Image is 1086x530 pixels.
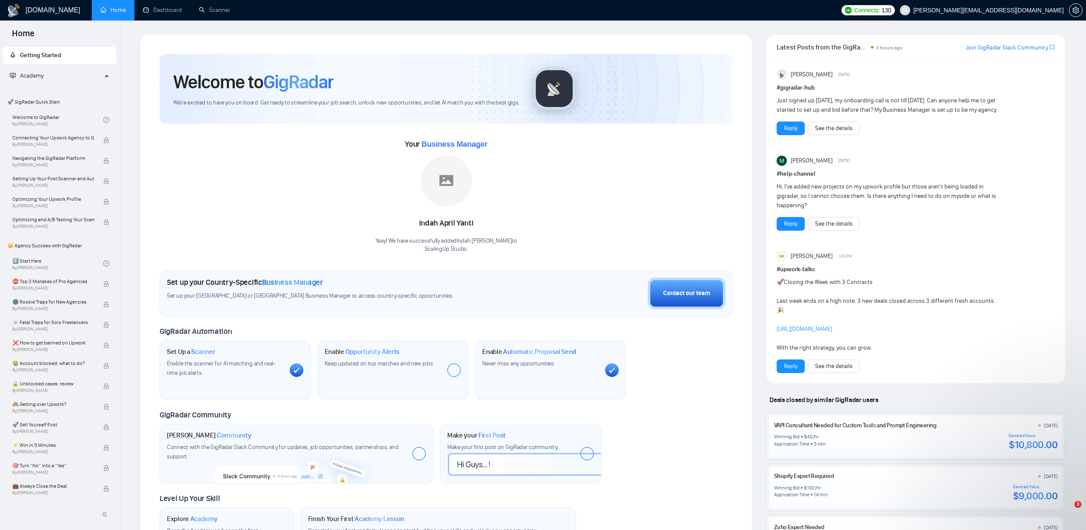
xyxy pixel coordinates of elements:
a: Reply [784,124,798,133]
span: 🎉 [777,307,784,314]
span: [PERSON_NAME] [791,252,833,261]
div: 40 [807,433,813,440]
span: lock [103,404,109,410]
h1: Finish Your First [308,515,404,523]
span: 💼 Always Close the Deal [12,482,94,490]
button: Reply [777,217,805,231]
div: /hr [815,484,821,491]
span: fund-projection-screen [10,72,16,78]
span: Opportunity Alerts [345,348,399,356]
span: Business Manager [262,278,323,287]
span: By [PERSON_NAME] [12,142,94,147]
span: Enable the scanner for AI matching and real-time job alerts. [167,360,275,377]
span: double-left [102,510,110,518]
span: Level Up Your Skill [160,494,220,503]
button: See the details [808,122,860,135]
a: setting [1069,7,1083,14]
a: Reply [784,219,798,229]
a: 1️⃣ Start HereBy[PERSON_NAME] [12,254,103,273]
span: Scanner [191,348,215,356]
span: setting [1069,7,1082,14]
span: ☠️ Fatal Traps for Solo Freelancers [12,318,94,327]
span: 1:02 PM [838,252,852,260]
h1: Explore [167,515,218,523]
a: searchScanner [199,6,230,14]
h1: [PERSON_NAME] [167,431,251,440]
span: Community [217,431,251,440]
span: By [PERSON_NAME] [12,203,94,209]
span: By [PERSON_NAME] [12,429,94,434]
a: Welcome to GigRadarBy[PERSON_NAME] [12,110,103,129]
span: Optimizing Your Upwork Profile [12,195,94,203]
span: lock [103,178,109,184]
span: Academy Lesson [355,515,404,523]
span: lock [103,281,109,287]
span: 🚀 [777,278,784,286]
span: Automatic Proposal Send [503,348,576,356]
span: 😭 Account blocked: what to do? [12,359,94,368]
span: 🔓 Unblocked cases: review [12,379,94,388]
span: lock [103,301,109,307]
span: Navigating the GigRadar Platform [12,154,94,162]
img: placeholder.png [421,155,472,206]
p: ScalingUp Studio . [376,245,517,253]
li: Getting Started [3,47,116,64]
span: lock [103,486,109,492]
div: 5 min [814,440,826,447]
div: /hr [813,433,819,440]
span: lock [103,383,109,389]
span: export [1050,43,1055,50]
span: 3 [1074,501,1081,508]
span: lock [103,363,109,369]
span: lock [103,137,109,143]
h1: Enable [482,348,576,356]
div: $ [804,433,807,440]
span: By [PERSON_NAME] [12,470,94,475]
button: setting [1069,3,1083,17]
img: upwork-logo.png [845,7,852,14]
a: export [1050,43,1055,51]
div: Winning Bid [774,433,800,440]
div: Winning Bid [774,484,800,491]
span: ⚡ Win in 5 Minutes [12,441,94,449]
span: Connect with the GigRadar Slack Community for updates, job opportunities, partnerships, and support. [167,443,399,460]
div: Just signed up [DATE], my onboarding call is not till [DATE]. Can anyone help me to get started t... [777,96,999,115]
div: Application Time [774,491,809,498]
span: 🎯 Turn “No” into a “Yes” [12,461,94,470]
span: By [PERSON_NAME] [12,449,94,455]
iframe: Intercom live chat [1057,501,1077,521]
div: [DATE] [1044,422,1058,429]
span: First Post [478,431,506,440]
a: Join GigRadar Slack Community [966,43,1048,52]
div: 100 [807,484,815,491]
span: By [PERSON_NAME] [12,388,94,393]
span: lock [103,342,109,348]
span: Academy [190,515,218,523]
span: By [PERSON_NAME] [12,327,94,332]
span: Academy [10,72,44,79]
span: Academy [20,72,44,79]
span: 🌚 Rookie Traps for New Agencies [12,298,94,306]
div: 14 min [814,491,828,498]
button: Reply [777,122,805,135]
h1: Welcome to [173,70,333,93]
span: Business Manager [422,140,487,148]
span: 130 [882,6,891,15]
span: lock [103,465,109,471]
a: homeHome [100,6,126,14]
span: Your [405,139,487,149]
span: Make your first post on GigRadar community. [447,443,558,451]
h1: # gigradar-hub [777,83,1055,93]
button: Contact our team [648,278,725,309]
h1: Enable [325,348,400,356]
a: See the details [815,219,853,229]
span: Set up your [GEOGRAPHIC_DATA] or [GEOGRAPHIC_DATA] Business Manager to access country-specific op... [167,292,502,300]
span: Optimizing and A/B Testing Your Scanner for Better Results [12,215,94,224]
img: Anisuzzaman Khan [777,70,787,80]
span: Never miss any opportunities. [482,360,555,367]
div: Contact our team [663,289,710,298]
h1: # help-channel [777,169,1055,179]
div: Yaay! We have successfully added Indah [PERSON_NAME] to [376,237,517,253]
h1: Set Up a [167,348,215,356]
span: lock [103,199,109,205]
